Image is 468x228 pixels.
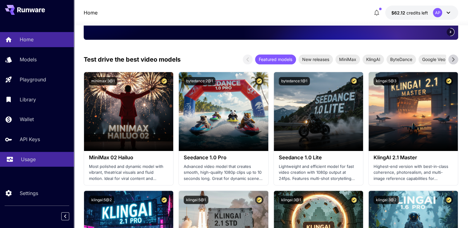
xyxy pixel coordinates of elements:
[61,212,69,220] button: Collapse sidebar
[445,77,453,85] button: Certified Model – Vetted for best performance and includes a commercial license.
[21,156,36,163] p: Usage
[255,77,263,85] button: Certified Model – Vetted for best performance and includes a commercial license.
[20,116,34,123] p: Wallet
[374,196,399,204] button: klingai:3@2
[279,196,303,204] button: klingai:3@1
[335,55,360,64] div: MiniMax
[279,155,358,161] h3: Seedance 1.0 Lite
[445,196,453,204] button: Certified Model – Vetted for best performance and includes a commercial license.
[255,55,296,64] div: Featured models
[89,155,168,161] h3: MiniMax 02 Hailuo
[84,55,181,64] p: Test drive the best video models
[20,96,36,103] p: Library
[255,196,263,204] button: Certified Model – Vetted for best performance and includes a commercial license.
[369,72,458,151] img: alt
[279,164,358,182] p: Lightweight and efficient model for fast video creation with 1080p output at 24fps. Features mult...
[84,9,98,16] nav: breadcrumb
[20,189,38,197] p: Settings
[391,10,406,15] span: $62.12
[184,164,263,182] p: Advanced video model that creates smooth, high-quality 1080p clips up to 10 seconds long. Great f...
[362,56,384,63] span: KlingAI
[89,164,168,182] p: Most polished and dynamic model with vibrant, theatrical visuals and fluid motion. Ideal for vira...
[350,77,358,85] button: Certified Model – Vetted for best performance and includes a commercial license.
[89,77,117,85] button: minimax:3@1
[160,77,168,85] button: Certified Model – Vetted for best performance and includes a commercial license.
[20,76,46,83] p: Playground
[298,55,333,64] div: New releases
[89,196,114,204] button: klingai:5@2
[350,196,358,204] button: Certified Model – Vetted for best performance and includes a commercial license.
[184,155,263,161] h3: Seedance 1.0 Pro
[450,30,451,34] span: 3
[374,77,399,85] button: klingai:5@3
[255,56,296,63] span: Featured models
[279,77,310,85] button: bytedance:1@1
[418,55,449,64] div: Google Veo
[335,56,360,63] span: MiniMax
[20,36,34,43] p: Home
[374,155,453,161] h3: KlingAI 2.1 Master
[362,55,384,64] div: KlingAI
[391,10,428,16] div: $62.11872
[418,56,449,63] span: Google Veo
[406,10,428,15] span: credits left
[386,56,416,63] span: ByteDance
[84,72,173,151] img: alt
[20,136,40,143] p: API Keys
[374,164,453,182] p: Highest-end version with best-in-class coherence, photorealism, and multi-image reference capabil...
[66,211,74,222] div: Collapse sidebar
[184,196,208,204] button: klingai:5@1
[298,56,333,63] span: New releases
[274,72,363,151] img: alt
[84,9,98,16] a: Home
[20,56,37,63] p: Models
[433,8,442,17] div: AP
[184,77,215,85] button: bytedance:2@1
[386,55,416,64] div: ByteDance
[385,6,458,20] button: $62.11872AP
[160,196,168,204] button: Certified Model – Vetted for best performance and includes a commercial license.
[179,72,268,151] img: alt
